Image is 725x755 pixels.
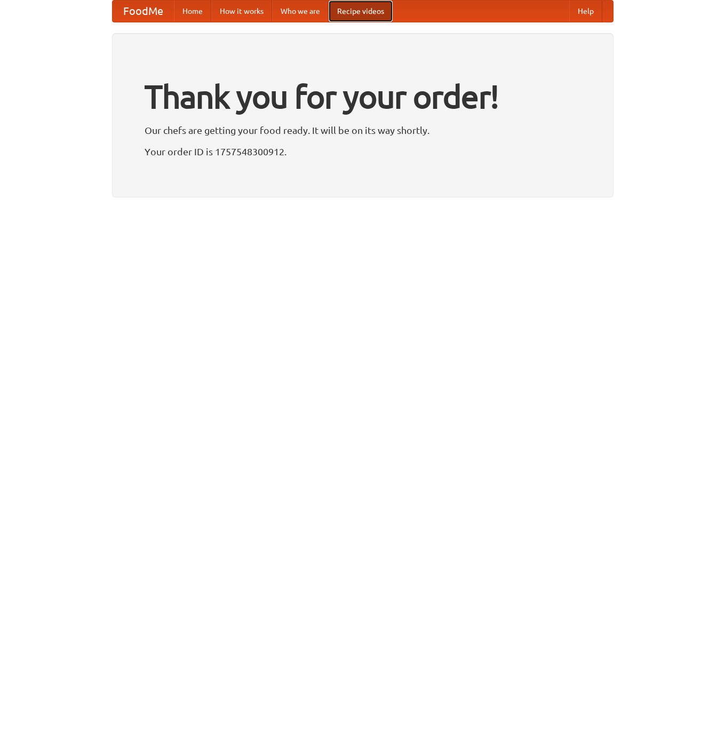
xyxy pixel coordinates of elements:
[145,144,581,160] p: Your order ID is 1757548300912.
[145,122,581,138] p: Our chefs are getting your food ready. It will be on its way shortly.
[113,1,174,22] a: FoodMe
[174,1,211,22] a: Home
[329,1,393,22] a: Recipe videos
[569,1,602,22] a: Help
[272,1,329,22] a: Who we are
[145,71,581,122] h1: Thank you for your order!
[211,1,272,22] a: How it works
